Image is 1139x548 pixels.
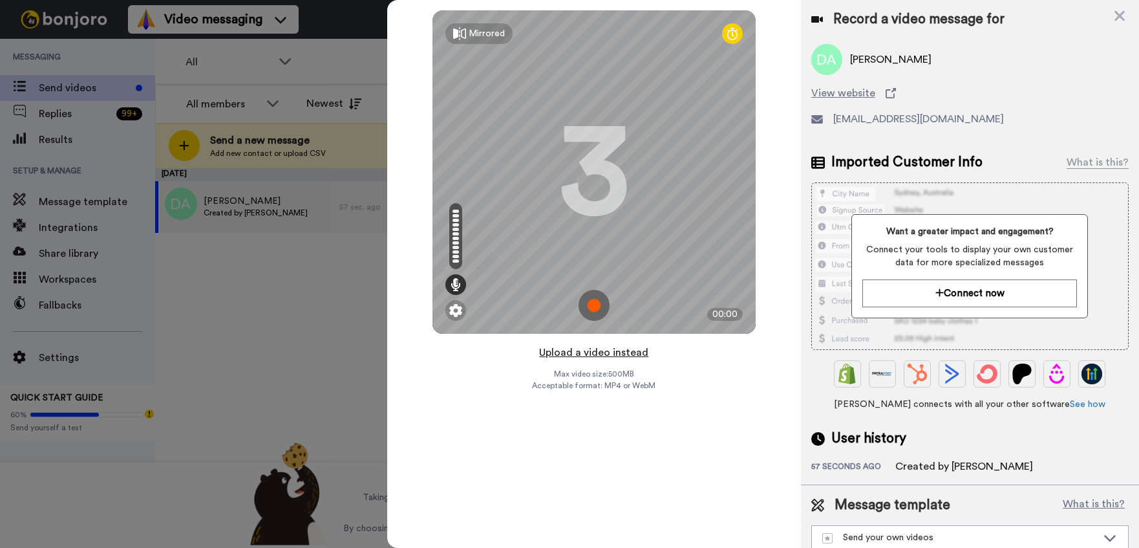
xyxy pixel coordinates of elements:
[822,531,1097,544] div: Send your own videos
[907,364,928,384] img: Hubspot
[1067,155,1129,170] div: What is this?
[811,398,1129,411] span: [PERSON_NAME] connects with all your other software
[831,153,983,172] span: Imported Customer Info
[862,225,1077,238] span: Want a greater impact and engagement?
[811,85,875,101] span: View website
[942,364,963,384] img: ActiveCampaign
[833,111,1004,127] span: [EMAIL_ADDRESS][DOMAIN_NAME]
[559,124,630,221] div: 3
[811,461,895,474] div: 57 seconds ago
[977,364,997,384] img: ConvertKit
[1047,364,1067,384] img: Drip
[1081,364,1102,384] img: GoHighLevel
[579,290,610,321] img: ic_record_start.svg
[862,279,1077,307] button: Connect now
[837,364,858,384] img: Shopify
[449,304,462,317] img: ic_gear.svg
[811,85,1129,101] a: View website
[895,459,1033,474] div: Created by [PERSON_NAME]
[1070,400,1105,409] a: See how
[835,496,950,515] span: Message template
[535,344,652,361] button: Upload a video instead
[1012,364,1032,384] img: Patreon
[707,308,743,321] div: 00:00
[831,429,906,448] span: User history
[532,380,655,391] span: Acceptable format: MP4 or WebM
[554,369,634,379] span: Max video size: 500 MB
[1059,496,1129,515] button: What is this?
[862,243,1077,269] span: Connect your tools to display your own customer data for more specialized messages
[822,533,833,543] img: demo-template.svg
[872,364,893,384] img: Ontraport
